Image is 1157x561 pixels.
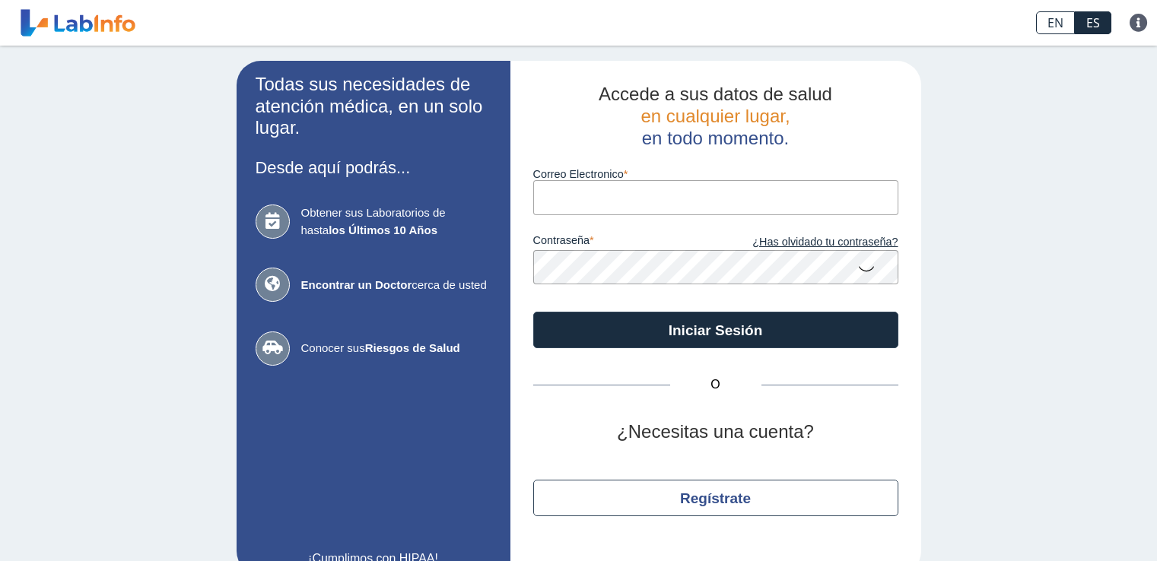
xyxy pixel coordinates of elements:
span: cerca de usted [301,277,491,294]
h2: Todas sus necesidades de atención médica, en un solo lugar. [256,74,491,139]
span: Obtener sus Laboratorios de hasta [301,204,491,239]
a: ES [1075,11,1111,34]
h2: ¿Necesitas una cuenta? [533,421,898,443]
span: en cualquier lugar, [640,106,790,126]
b: Riesgos de Salud [365,341,460,354]
a: ¿Has olvidado tu contraseña? [716,234,898,251]
b: Encontrar un Doctor [301,278,412,291]
button: Iniciar Sesión [533,312,898,348]
h3: Desde aquí podrás... [256,158,491,177]
button: Regístrate [533,480,898,516]
span: O [670,376,761,394]
b: los Últimos 10 Años [329,223,437,236]
label: contraseña [533,234,716,251]
label: Correo Electronico [533,168,898,180]
span: en todo momento. [642,128,789,148]
span: Accede a sus datos de salud [599,84,832,104]
a: EN [1036,11,1075,34]
span: Conocer sus [301,340,491,357]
